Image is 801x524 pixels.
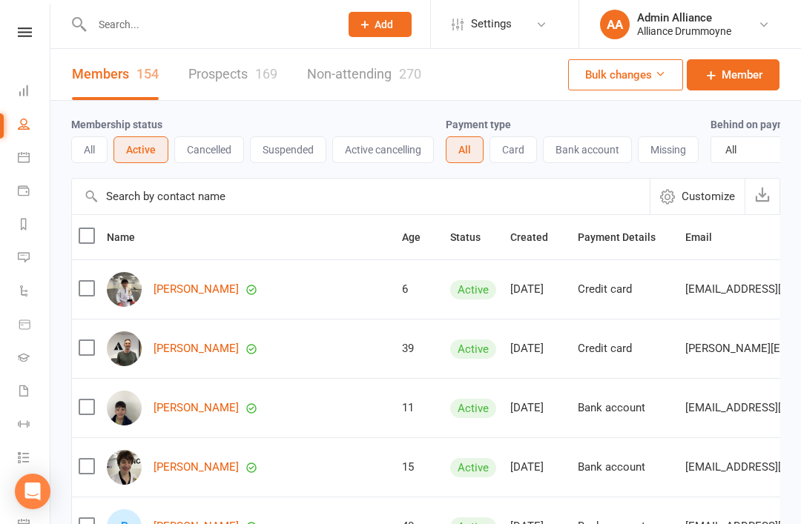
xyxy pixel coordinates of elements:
button: Age [402,228,437,246]
div: [DATE] [510,402,564,414]
a: Product Sales [18,309,51,342]
div: Credit card [578,283,672,296]
a: [PERSON_NAME] [154,461,239,474]
button: Cancelled [174,136,244,163]
button: Add [349,12,412,37]
a: Calendar [18,142,51,176]
button: Created [510,228,564,246]
button: Name [107,228,151,246]
div: Bank account [578,402,672,414]
a: [PERSON_NAME] [154,342,239,355]
button: Missing [638,136,699,163]
button: All [446,136,484,163]
button: Active [113,136,168,163]
div: Active [450,458,496,477]
div: Bank account [578,461,672,474]
a: Payments [18,176,51,209]
div: Open Intercom Messenger [15,474,50,509]
button: Active cancelling [332,136,434,163]
div: 169 [255,66,277,82]
a: Prospects169 [188,49,277,100]
button: Suspended [250,136,326,163]
button: Payment Details [578,228,672,246]
div: [DATE] [510,461,564,474]
div: Active [450,280,496,299]
div: 6 [402,283,437,296]
div: Credit card [578,342,672,355]
div: 15 [402,461,437,474]
span: Name [107,231,151,243]
span: Email [685,231,728,243]
span: Member [722,66,762,84]
a: [PERSON_NAME] [154,283,239,296]
div: Admin Alliance [637,11,731,24]
button: Customize [650,179,745,214]
a: Member [687,59,779,90]
input: Search by contact name [72,179,650,214]
a: Non-attending270 [307,49,421,100]
button: Bulk changes [568,59,683,90]
label: Payment type [446,119,511,130]
span: Age [402,231,437,243]
label: Membership status [71,119,162,130]
div: [DATE] [510,342,564,355]
span: Created [510,231,564,243]
a: Members154 [72,49,159,100]
div: Active [450,339,496,359]
div: 154 [136,66,159,82]
div: AA [600,10,630,39]
div: 270 [399,66,421,82]
button: All [71,136,108,163]
a: Dashboard [18,76,51,109]
a: Reports [18,209,51,242]
span: Status [450,231,497,243]
a: [PERSON_NAME] [154,402,239,414]
button: Bank account [543,136,632,163]
span: Payment Details [578,231,672,243]
div: 39 [402,342,437,355]
a: People [18,109,51,142]
button: Status [450,228,497,246]
button: Email [685,228,728,246]
div: Active [450,399,496,418]
span: Add [375,19,393,30]
div: 11 [402,402,437,414]
div: Alliance Drummoyne [637,24,731,38]
div: [DATE] [510,283,564,296]
span: Customize [682,188,735,205]
span: Settings [471,7,512,41]
button: Card [489,136,537,163]
input: Search... [88,14,329,35]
